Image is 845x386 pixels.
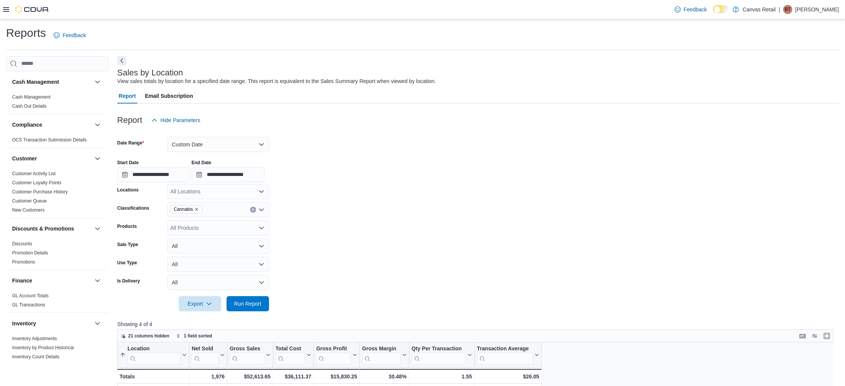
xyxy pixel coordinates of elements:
[93,120,102,129] button: Compliance
[275,345,305,352] div: Total Cost
[12,207,44,213] span: New Customers
[117,187,139,193] label: Locations
[12,207,44,213] a: New Customers
[362,372,406,381] div: 30.48%
[12,121,42,129] h3: Compliance
[183,296,217,311] span: Export
[117,116,142,125] h3: Report
[93,154,102,163] button: Customer
[6,93,108,114] div: Cash Management
[411,345,472,364] button: Qty Per Transaction
[234,300,261,308] span: Run Report
[12,225,74,232] h3: Discounts & Promotions
[167,275,269,290] button: All
[12,103,47,109] span: Cash Out Details
[12,198,47,204] span: Customer Queue
[275,345,305,364] div: Total Cost
[411,372,472,381] div: 1.55
[783,5,792,14] div: Billy Tsikatsiadis
[12,320,91,327] button: Inventory
[227,296,269,311] button: Run Report
[12,259,35,265] span: Promotions
[12,137,87,143] span: OCS Transaction Submission Details
[12,155,37,162] h3: Customer
[477,345,533,364] div: Transaction Average
[173,331,215,340] button: 1 field sorted
[316,372,357,381] div: $15,830.25
[167,137,269,152] button: Custom Date
[12,293,49,298] a: GL Account Totals
[362,345,400,352] div: Gross Margin
[167,257,269,272] button: All
[120,372,187,381] div: Totals
[230,372,271,381] div: $52,613.65
[230,345,264,352] div: Gross Sales
[713,5,729,13] input: Dark Mode
[316,345,357,364] button: Gross Profit
[184,333,212,339] span: 1 field sorted
[12,180,61,185] a: Customer Loyalty Points
[230,345,271,364] button: Gross Sales
[785,5,790,14] span: BT
[477,372,539,381] div: $26.05
[798,331,807,340] button: Keyboard shortcuts
[12,189,68,195] span: Customer Purchase History
[12,259,35,265] a: Promotions
[316,345,351,364] div: Gross Profit
[117,223,137,229] label: Products
[119,88,136,104] span: Report
[12,354,60,359] a: Inventory Count Details
[6,239,108,270] div: Discounts & Promotions
[170,205,203,213] span: Cannabis
[6,291,108,312] div: Finance
[117,140,144,146] label: Date Range
[174,206,193,213] span: Cannabis
[12,345,74,350] a: Inventory by Product Historical
[145,88,193,104] span: Email Subscription
[192,372,225,381] div: 1,976
[192,167,264,182] input: Press the down key to open a popover containing a calendar.
[250,207,256,213] button: Clear input
[362,345,406,364] button: Gross Margin
[779,5,780,14] p: |
[12,121,91,129] button: Compliance
[275,345,311,364] button: Total Cost
[12,302,45,308] span: GL Transactions
[684,6,707,13] span: Feedback
[477,345,539,364] button: Transaction Average
[258,207,264,213] button: Open list of options
[128,333,170,339] span: 21 columns hidden
[117,205,149,211] label: Classifications
[258,188,264,195] button: Open list of options
[63,31,86,39] span: Feedback
[713,13,713,14] span: Dark Mode
[93,77,102,86] button: Cash Management
[93,319,102,328] button: Inventory
[194,207,199,212] button: Remove Cannabis from selection in this group
[672,2,710,17] a: Feedback
[12,320,36,327] h3: Inventory
[148,113,203,128] button: Hide Parameters
[12,94,50,100] a: Cash Management
[411,345,466,352] div: Qty Per Transaction
[12,336,57,341] a: Inventory Adjustments
[93,276,102,285] button: Finance
[117,160,139,166] label: Start Date
[117,242,138,248] label: Sale Type
[117,56,126,65] button: Next
[6,169,108,218] div: Customer
[117,77,436,85] div: View sales totals by location for a specified date range. This report is equivalent to the Sales ...
[192,345,219,352] div: Net Sold
[117,68,183,77] h3: Sales by Location
[12,78,59,86] h3: Cash Management
[117,278,140,284] label: Is Delivery
[93,224,102,233] button: Discounts & Promotions
[12,241,32,246] a: Discounts
[127,345,181,352] div: Location
[12,302,45,308] a: GL Transactions
[258,225,264,231] button: Open list of options
[810,331,819,340] button: Display options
